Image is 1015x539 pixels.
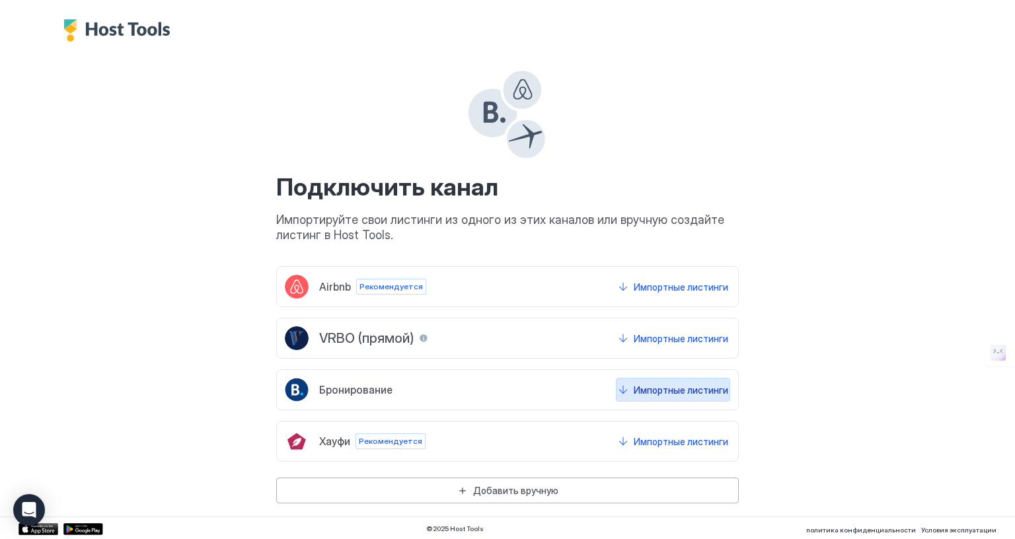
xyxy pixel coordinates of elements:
font: Импортные листинги [634,384,728,396]
font: политика конфиденциальности [806,526,916,534]
button: Импортные листинги [616,326,730,350]
a: Google Play Маркет [63,523,103,535]
font: VRBO (прямой) [319,330,414,346]
font: Рекомендуется [359,436,422,446]
div: Логотип Host Tools [63,19,177,42]
font: Хауфи [319,435,350,448]
a: Условия эксплуатации [921,522,996,536]
font: Условия эксплуатации [921,526,996,534]
font: Бронирование [319,383,393,396]
font: Импортные листинги [634,333,728,344]
font: Импортные листинги [634,436,728,447]
font: 2025 Host Tools [433,524,484,532]
font: Подключить канал [276,172,498,201]
font: Добавить вручную [473,485,558,496]
button: Импортные листинги [616,429,730,453]
button: Импортные листинги [616,275,730,299]
a: политика конфиденциальности [806,522,916,536]
font: Импортируйте свои листинги из одного из этих каналов или вручную создайте листинг в Host Tools. [276,213,728,242]
button: Импортные листинги [616,378,730,402]
font: Рекомендуется [359,281,423,291]
div: Открытый Интерком Мессенджер [13,494,45,526]
font: © [426,524,433,532]
button: Добавить вручную [276,478,739,503]
font: Импортные листинги [634,281,728,293]
a: Магазин приложений [19,523,58,535]
font: Airbnb [319,280,351,293]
